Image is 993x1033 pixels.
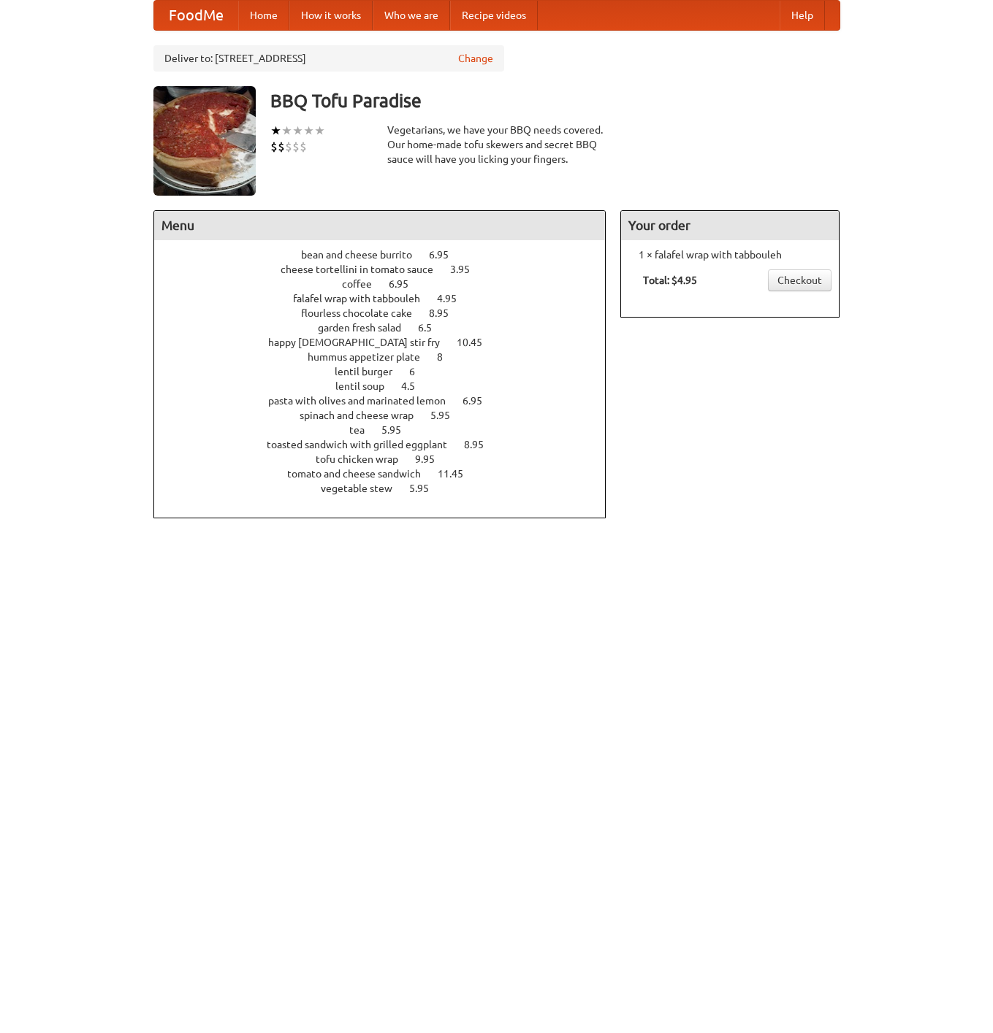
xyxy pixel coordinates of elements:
[349,424,379,436] span: tea
[153,45,504,72] div: Deliver to: [STREET_ADDRESS]
[292,139,300,155] li: $
[292,123,303,139] li: ★
[335,380,399,392] span: lentil soup
[281,264,448,275] span: cheese tortellini in tomato sauce
[349,424,428,436] a: tea 5.95
[409,366,430,377] span: 6
[318,322,416,334] span: garden fresh salad
[389,278,423,290] span: 6.95
[464,439,498,450] span: 8.95
[450,264,484,275] span: 3.95
[401,380,430,392] span: 4.5
[300,139,307,155] li: $
[301,249,476,261] a: bean and cheese burrito 6.95
[285,139,292,155] li: $
[300,410,477,421] a: spinach and cheese wrap 5.95
[316,453,413,465] span: tofu chicken wrap
[628,247,832,262] li: 1 × falafel wrap with tabbouleh
[238,1,289,30] a: Home
[267,439,511,450] a: toasted sandwich with grilled eggplant 8.95
[268,395,509,407] a: pasta with olives and marinated lemon 6.95
[780,1,825,30] a: Help
[154,1,238,30] a: FoodMe
[342,278,387,290] span: coffee
[335,366,407,377] span: lentil burger
[373,1,450,30] a: Who we are
[415,453,449,465] span: 9.95
[450,1,538,30] a: Recipe videos
[409,483,444,494] span: 5.95
[335,366,442,377] a: lentil burger 6
[268,395,460,407] span: pasta with olives and marinated lemon
[308,351,435,363] span: hummus appetizer plate
[300,410,428,421] span: spinach and cheese wrap
[429,307,463,319] span: 8.95
[621,211,839,240] h4: Your order
[318,322,459,334] a: garden fresh salad 6.5
[301,307,427,319] span: flourless chocolate cake
[303,123,314,139] li: ★
[387,123,606,166] div: Vegetarians, we have your BBQ needs covered. Our home-made tofu skewers and secret BBQ sauce will...
[301,249,427,261] span: bean and cheese burrito
[281,264,497,275] a: cheese tortellini in tomato sauce 3.95
[289,1,373,30] a: How it works
[768,269,832,291] a: Checkout
[270,123,281,139] li: ★
[314,123,325,139] li: ★
[437,293,471,304] span: 4.95
[643,274,697,286] b: Total: $4.95
[153,86,256,196] img: angular.jpg
[301,307,476,319] a: flourless chocolate cake 8.95
[381,424,416,436] span: 5.95
[287,468,490,480] a: tomato and cheese sandwich 11.45
[278,139,285,155] li: $
[308,351,470,363] a: hummus appetizer plate 8
[342,278,435,290] a: coffee 6.95
[270,139,278,155] li: $
[458,51,493,66] a: Change
[268,337,454,348] span: happy [DEMOGRAPHIC_DATA] stir fry
[429,249,463,261] span: 6.95
[430,410,465,421] span: 5.95
[268,337,509,348] a: happy [DEMOGRAPHIC_DATA] stir fry 10.45
[293,293,484,304] a: falafel wrap with tabbouleh 4.95
[281,123,292,139] li: ★
[463,395,497,407] span: 6.95
[154,211,606,240] h4: Menu
[457,337,497,348] span: 10.45
[293,293,435,304] span: falafel wrap with tabbouleh
[316,453,462,465] a: tofu chicken wrap 9.95
[437,351,457,363] span: 8
[418,322,446,334] span: 6.5
[287,468,435,480] span: tomato and cheese sandwich
[267,439,462,450] span: toasted sandwich with grilled eggplant
[335,380,442,392] a: lentil soup 4.5
[321,483,456,494] a: vegetable stew 5.95
[438,468,478,480] span: 11.45
[321,483,407,494] span: vegetable stew
[270,86,840,115] h3: BBQ Tofu Paradise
